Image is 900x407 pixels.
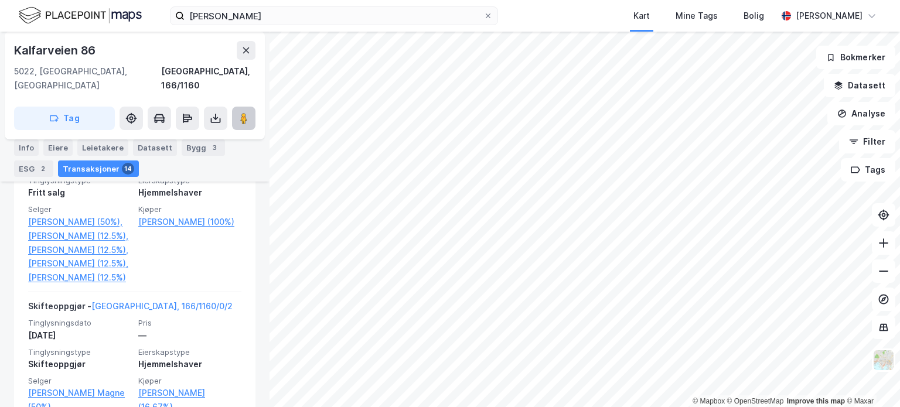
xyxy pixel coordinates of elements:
[138,329,241,343] div: —
[161,64,255,93] div: [GEOGRAPHIC_DATA], 166/1160
[37,163,49,175] div: 2
[676,9,718,23] div: Mine Tags
[28,376,131,386] span: Selger
[841,351,900,407] iframe: Chat Widget
[14,107,115,130] button: Tag
[91,301,233,311] a: [GEOGRAPHIC_DATA], 166/1160/0/2
[138,357,241,371] div: Hjemmelshaver
[138,376,241,386] span: Kjøper
[693,397,725,405] a: Mapbox
[185,7,483,25] input: Søk på adresse, matrikkel, gårdeiere, leietakere eller personer
[841,158,895,182] button: Tags
[28,318,131,328] span: Tinglysningsdato
[816,46,895,69] button: Bokmerker
[28,357,131,371] div: Skifteoppgjør
[138,318,241,328] span: Pris
[28,271,131,285] a: [PERSON_NAME] (12.5%)
[14,41,98,60] div: Kalfarveien 86
[28,243,131,257] a: [PERSON_NAME] (12.5%),
[872,349,895,371] img: Z
[28,215,131,229] a: [PERSON_NAME] (50%),
[14,160,53,177] div: ESG
[14,139,39,156] div: Info
[787,397,845,405] a: Improve this map
[727,397,784,405] a: OpenStreetMap
[633,9,650,23] div: Kart
[138,347,241,357] span: Eierskapstype
[744,9,764,23] div: Bolig
[138,186,241,200] div: Hjemmelshaver
[19,5,142,26] img: logo.f888ab2527a4732fd821a326f86c7f29.svg
[28,256,131,271] a: [PERSON_NAME] (12.5%),
[841,351,900,407] div: Kontrollprogram for chat
[209,142,220,153] div: 3
[58,160,139,177] div: Transaksjoner
[28,229,131,243] a: [PERSON_NAME] (12.5%),
[28,299,233,318] div: Skifteoppgjør -
[43,139,73,156] div: Eiere
[122,163,134,175] div: 14
[827,102,895,125] button: Analyse
[824,74,895,97] button: Datasett
[28,347,131,357] span: Tinglysningstype
[839,130,895,153] button: Filter
[77,139,128,156] div: Leietakere
[796,9,862,23] div: [PERSON_NAME]
[28,186,131,200] div: Fritt salg
[133,139,177,156] div: Datasett
[138,215,241,229] a: [PERSON_NAME] (100%)
[28,329,131,343] div: [DATE]
[138,204,241,214] span: Kjøper
[28,204,131,214] span: Selger
[182,139,225,156] div: Bygg
[14,64,161,93] div: 5022, [GEOGRAPHIC_DATA], [GEOGRAPHIC_DATA]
